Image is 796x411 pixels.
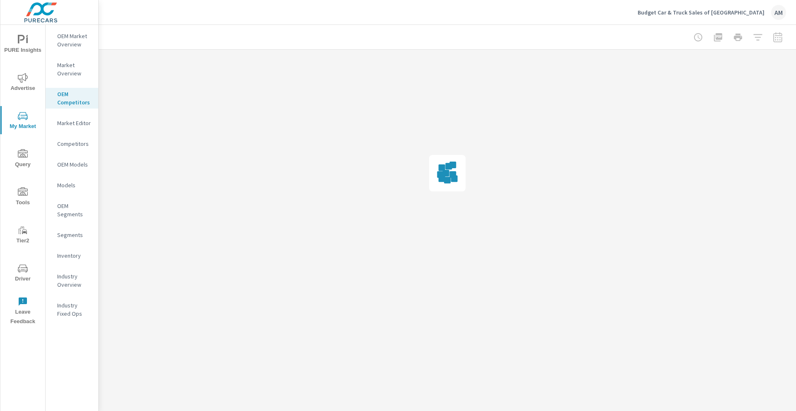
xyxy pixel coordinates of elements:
p: OEM Segments [57,202,92,218]
div: Market Overview [46,59,98,80]
div: OEM Market Overview [46,30,98,51]
p: Competitors [57,140,92,148]
span: My Market [3,111,43,131]
p: Segments [57,231,92,239]
div: Inventory [46,249,98,262]
div: Industry Overview [46,270,98,291]
div: Models [46,179,98,191]
div: Industry Fixed Ops [46,299,98,320]
span: Advertise [3,73,43,93]
div: OEM Segments [46,200,98,220]
p: OEM Market Overview [57,32,92,48]
p: Budget Car & Truck Sales of [GEOGRAPHIC_DATA] [638,9,764,16]
span: Tier2 [3,225,43,246]
div: Segments [46,229,98,241]
span: Query [3,149,43,169]
p: Models [57,181,92,189]
div: OEM Competitors [46,88,98,109]
div: OEM Models [46,158,98,171]
p: Industry Fixed Ops [57,301,92,318]
p: Inventory [57,251,92,260]
p: Industry Overview [57,272,92,289]
span: Leave Feedback [3,297,43,326]
p: OEM Competitors [57,90,92,106]
div: Market Editor [46,117,98,129]
p: OEM Models [57,160,92,169]
div: AM [771,5,786,20]
p: Market Editor [57,119,92,127]
span: Tools [3,187,43,208]
div: Competitors [46,138,98,150]
p: Market Overview [57,61,92,77]
div: nav menu [0,25,45,330]
span: Driver [3,264,43,284]
span: PURE Insights [3,35,43,55]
